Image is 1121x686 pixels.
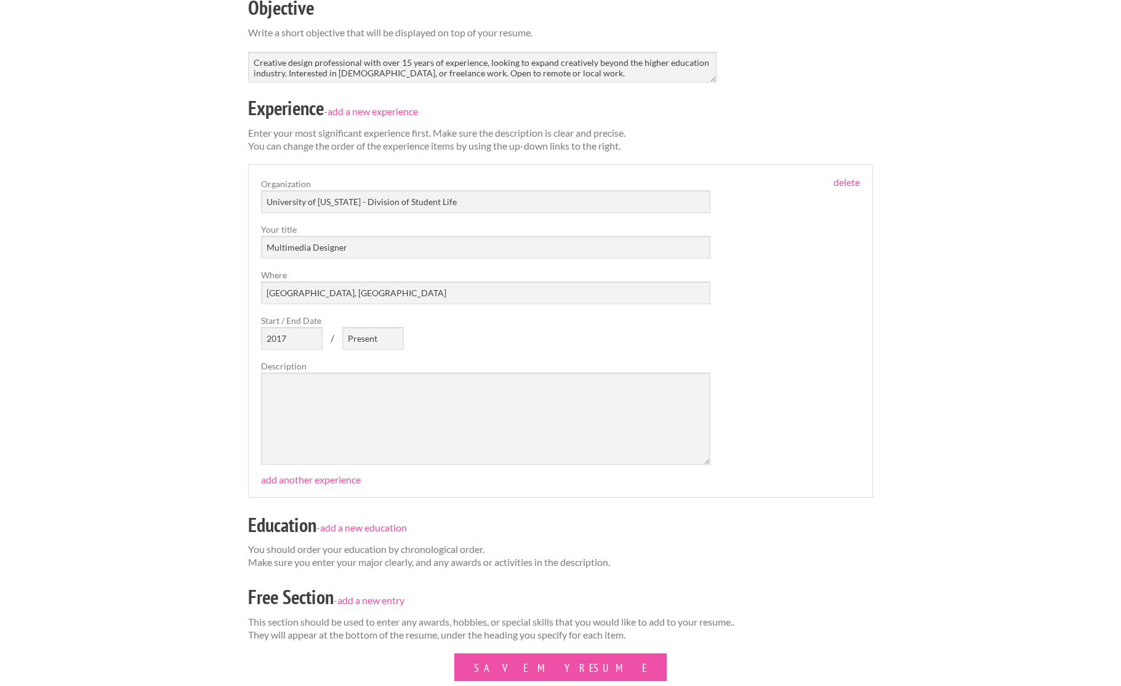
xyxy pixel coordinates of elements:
[248,583,334,611] h2: Free Section
[261,281,710,304] input: Where
[261,360,710,373] label: Description
[337,594,404,606] a: add a new entry
[834,176,860,188] a: delete
[248,543,873,569] p: You should order your education by chronological order. Make sure you enter your major clearly, a...
[248,26,873,39] p: Write a short objective that will be displayed on top of your resume.
[248,511,316,539] h2: Education
[454,653,666,681] button: Save My Resume
[248,92,873,127] div: -
[261,474,361,485] a: add another experience
[248,127,873,153] p: Enter your most significant experience first. Make sure the description is clear and precise. You...
[261,314,710,327] label: Start / End Date
[327,105,418,117] a: add a new experience
[261,236,710,259] input: Title
[248,94,324,122] h2: Experience
[320,522,407,534] a: add a new education
[261,177,710,190] label: Organization
[261,268,710,281] label: Where
[261,223,710,236] label: Your title
[261,373,710,465] textarea: Description
[248,616,873,642] p: This section should be used to enter any awards, hobbies, or special skills that you would like t...
[248,581,873,616] div: -
[324,333,340,343] span: /
[248,509,873,543] div: -
[261,190,710,213] input: Organization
